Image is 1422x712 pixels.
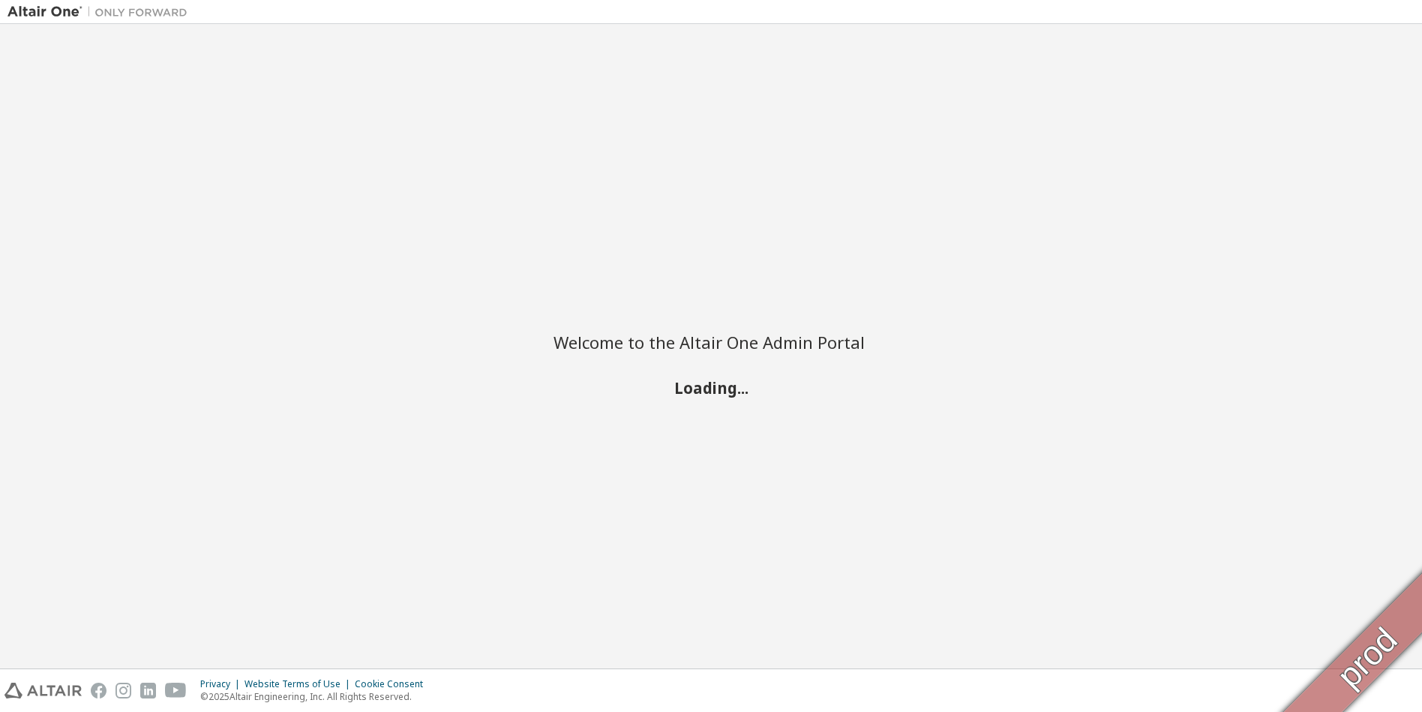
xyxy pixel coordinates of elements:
[200,690,432,703] p: © 2025 Altair Engineering, Inc. All Rights Reserved.
[553,332,868,353] h2: Welcome to the Altair One Admin Portal
[4,683,82,698] img: altair_logo.svg
[165,683,187,698] img: youtube.svg
[355,678,432,690] div: Cookie Consent
[244,678,355,690] div: Website Terms of Use
[115,683,131,698] img: instagram.svg
[200,678,244,690] div: Privacy
[553,377,868,397] h2: Loading...
[91,683,106,698] img: facebook.svg
[7,5,195,20] img: Altair One
[140,683,156,698] img: linkedin.svg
